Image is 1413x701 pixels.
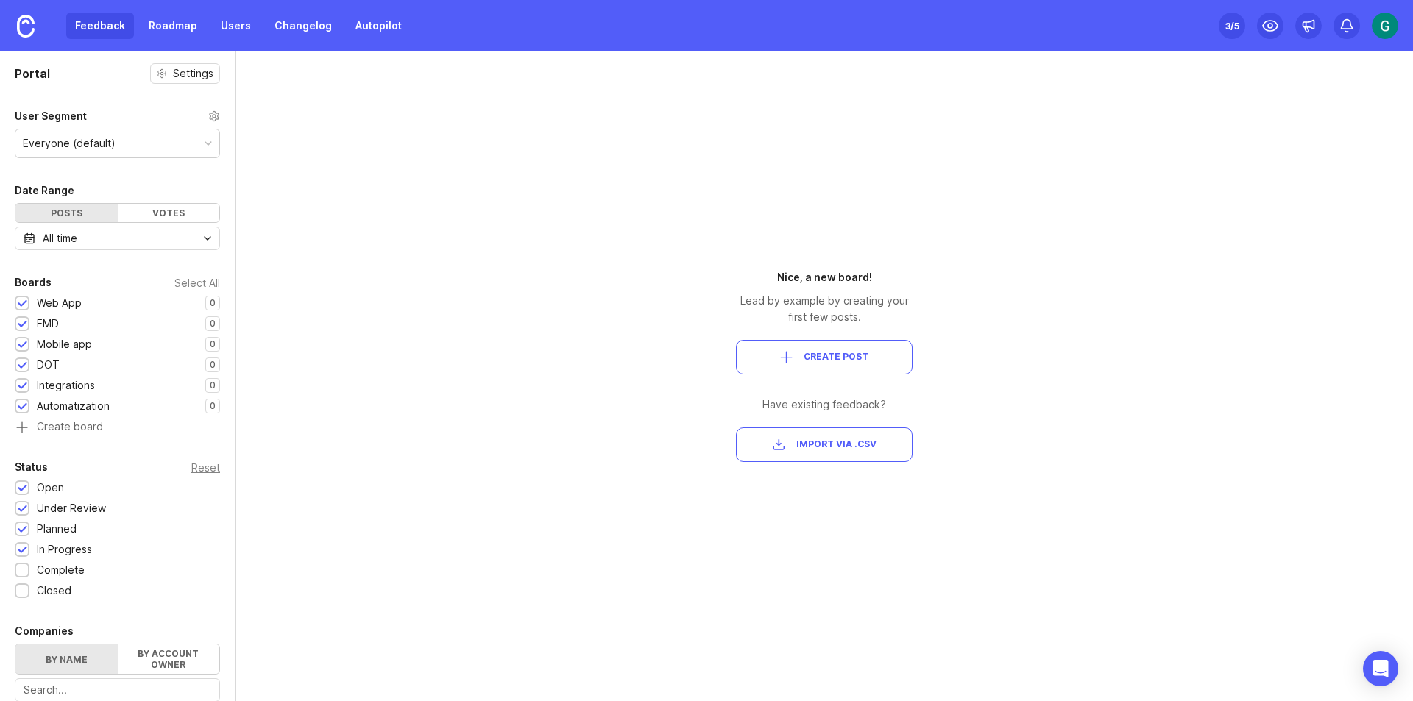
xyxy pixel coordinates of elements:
img: Guard Manager [1372,13,1398,39]
a: Autopilot [347,13,411,39]
div: Date Range [15,182,74,199]
div: Select All [174,279,220,287]
p: 0 [210,359,216,371]
label: By account owner [118,644,220,674]
p: 0 [210,400,216,412]
div: Open Intercom Messenger [1363,651,1398,686]
a: Roadmap [140,13,206,39]
div: User Segment [15,107,87,125]
div: Votes [118,204,220,222]
div: Open [37,480,64,496]
button: 3/5 [1219,13,1245,39]
div: Status [15,458,48,476]
p: 0 [210,338,216,350]
label: By name [15,644,118,674]
div: Posts [15,204,118,222]
img: Canny Home [17,15,35,38]
div: Mobile app [37,336,92,352]
h1: Portal [15,65,50,82]
div: Automatization [37,398,110,414]
div: Under Review [37,500,106,516]
div: In Progress [37,541,92,558]
input: Search... [24,682,211,698]
div: EMD [37,316,59,332]
span: Create Post [804,351,868,363]
div: Planned [37,521,77,537]
div: DOT [37,357,60,373]
a: Users [212,13,260,39]
div: All time [43,230,77,246]
a: Changelog [266,13,341,39]
div: Closed [37,583,71,599]
div: Have existing feedback? [736,396,913,413]
div: Complete [37,562,85,578]
p: 0 [210,297,216,309]
div: Web App [37,295,82,311]
span: Import via .csv [796,438,877,451]
div: Integrations [37,377,95,394]
div: Everyone (default) [23,135,116,152]
span: Settings [173,66,213,81]
button: Import via .csv [736,427,913,462]
button: Create Post [736,340,913,374]
div: Companies [15,622,74,640]
a: Create board [15,421,220,435]
div: Reset [191,463,220,472]
p: 0 [210,380,216,391]
div: 3 /5 [1225,15,1239,36]
button: Settings [150,63,220,84]
div: Nice, a new board! [736,269,913,285]
p: 0 [210,318,216,330]
div: Lead by example by creating your first few posts. [736,293,913,325]
div: Boards [15,274,52,291]
svg: toggle icon [196,232,219,244]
